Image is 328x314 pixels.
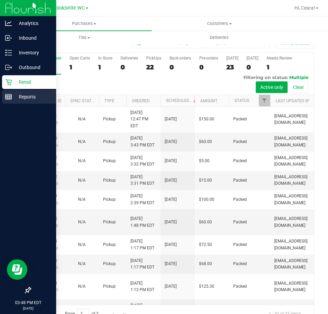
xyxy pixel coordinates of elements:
[243,75,288,80] span: Filtering on status:
[130,174,154,187] span: [DATE] 3:31 PM EDT
[169,63,191,71] div: 0
[267,56,292,61] div: Needs Review
[233,139,247,145] span: Packed
[16,21,152,27] span: Purchases
[70,56,90,61] div: Open Carts
[165,139,177,145] span: [DATE]
[199,241,212,248] span: $72.50
[233,283,247,290] span: Packed
[104,99,114,103] a: Type
[165,177,177,184] span: [DATE]
[152,30,287,45] a: Deliveries
[233,116,247,122] span: Packed
[103,158,116,164] span: Pickup
[276,99,310,103] a: Last Updated By
[78,116,86,122] button: N/A
[52,5,85,11] span: Brooksville WC
[294,5,315,11] span: Hi, Ceara!
[233,219,247,225] span: Packed
[256,81,288,93] button: Active only
[98,63,112,71] div: 1
[130,215,154,228] span: [DATE] 1:48 PM EDT
[78,158,86,163] span: Not Applicable
[103,241,116,248] span: Pickup
[233,196,247,203] span: Packed
[3,300,53,306] p: 03:48 PM EDT
[78,220,86,224] span: Not Applicable
[200,99,217,103] a: Amount
[130,238,154,251] span: [DATE] 1:17 PM EDT
[78,158,86,164] button: N/A
[103,116,116,122] span: Pickup
[121,63,138,71] div: 0
[12,19,53,27] p: Analytics
[165,261,177,267] span: [DATE]
[12,34,53,42] p: Inbound
[130,155,154,168] span: [DATE] 3:32 PM EDT
[226,56,238,61] div: [DATE]
[78,139,86,144] span: Not Applicable
[169,56,191,61] div: Back-orders
[78,261,86,267] button: N/A
[199,63,218,71] div: 0
[247,63,258,71] div: 0
[130,135,154,148] span: [DATE] 3:43 PM EDT
[267,63,292,71] div: 1
[78,197,86,202] span: Not Applicable
[199,196,214,203] span: $100.00
[152,21,287,27] span: Customers
[5,49,12,56] inline-svg: Inventory
[78,117,86,121] span: Not Applicable
[235,98,249,103] a: Status
[12,78,53,86] p: Retail
[12,63,53,71] p: Outbound
[233,241,247,248] span: Packed
[78,219,86,225] button: N/A
[78,283,86,290] button: N/A
[5,79,12,86] inline-svg: Retail
[233,261,247,267] span: Packed
[289,81,308,93] button: Clear
[130,193,154,206] span: [DATE] 2:39 PM EDT
[5,35,12,41] inline-svg: Inbound
[17,35,151,41] span: Tills
[165,241,177,248] span: [DATE]
[199,177,212,184] span: $15.00
[199,158,210,164] span: $5.00
[103,139,116,145] span: Pickup
[16,16,152,31] a: Purchases
[103,261,116,267] span: Pickup
[5,93,12,100] inline-svg: Reports
[70,63,90,71] div: 1
[165,158,177,164] span: [DATE]
[199,116,214,122] span: $150.00
[165,196,177,203] span: [DATE]
[130,280,154,293] span: [DATE] 1:12 PM EDT
[103,219,116,225] span: Pickup
[78,261,86,266] span: Not Applicable
[130,109,156,129] span: [DATE] 12:47 PM EDT
[146,63,161,71] div: 22
[5,64,12,71] inline-svg: Outbound
[199,261,212,267] span: $68.00
[78,139,86,145] button: N/A
[130,258,154,271] span: [DATE] 1:17 PM EDT
[166,98,197,103] a: Scheduled
[165,219,177,225] span: [DATE]
[16,30,152,45] a: Tills
[199,283,214,290] span: $125.30
[78,241,86,248] button: N/A
[199,139,212,145] span: $60.00
[78,177,86,184] button: N/A
[70,99,97,103] a: Sync Status
[103,283,116,290] span: Pickup
[289,75,308,80] span: Multiple
[199,56,218,61] div: Pre-orders
[98,56,112,61] div: In Store
[247,56,258,61] div: [DATE]
[12,93,53,101] p: Reports
[78,196,86,203] button: N/A
[201,35,238,41] span: Deliveries
[199,219,212,225] span: $60.00
[165,116,177,122] span: [DATE]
